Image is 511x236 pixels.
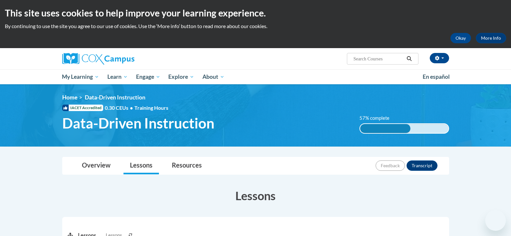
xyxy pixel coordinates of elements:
a: Engage [132,69,164,84]
span: Data-Driven Instruction [85,94,145,101]
button: Okay [450,33,471,43]
a: En español [418,70,454,84]
iframe: Button to launch messaging window [485,210,506,231]
button: Transcript [407,160,437,171]
a: Home [62,94,77,101]
a: Overview [75,157,117,174]
img: Cox Campus [62,53,134,65]
a: Lessons [123,157,159,174]
a: My Learning [58,69,103,84]
span: Engage [136,73,160,81]
span: My Learning [62,73,99,81]
span: Learn [107,73,128,81]
a: More Info [476,33,506,43]
input: Search Courses [353,55,404,63]
a: Cox Campus [62,53,185,65]
a: Resources [165,157,208,174]
span: Explore [168,73,194,81]
button: Account Settings [430,53,449,63]
span: Training Hours [134,105,168,111]
p: By continuing to use the site you agree to our use of cookies. Use the ‘More info’ button to read... [5,23,506,30]
span: • [130,105,133,111]
span: En español [423,73,450,80]
button: Search [404,55,414,63]
span: Data-Driven Instruction [62,115,214,132]
span: 0.30 CEUs [105,104,134,111]
div: Main menu [53,69,459,84]
a: Learn [103,69,132,84]
h2: This site uses cookies to help improve your learning experience. [5,6,506,19]
h3: Lessons [62,188,449,204]
label: 57% complete [359,115,397,122]
span: IACET Accredited [62,105,103,111]
button: Feedback [376,160,405,171]
span: About [202,73,224,81]
div: 57% complete [360,124,410,133]
a: Explore [164,69,198,84]
a: About [198,69,229,84]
